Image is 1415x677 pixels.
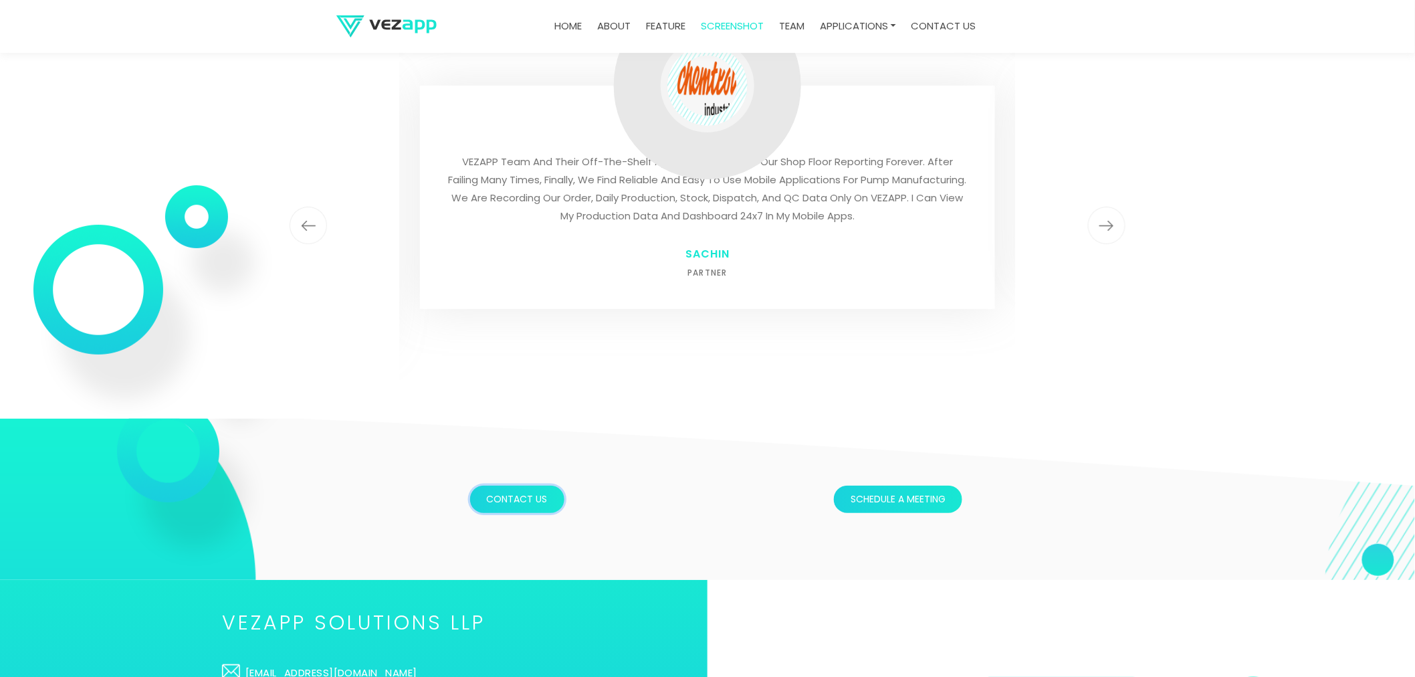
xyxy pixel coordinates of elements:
a: Home [549,13,587,39]
button: Schedule a meeting [834,486,962,513]
a: contact us [906,13,982,39]
h3: SACHIN [447,245,968,264]
p: VEZAPP Team and their Off-the-shelf Apps have changed our shop floor reporting forever. After fai... [447,153,968,225]
a: about [592,13,636,39]
img: back.png [290,207,327,244]
a: Applications [814,13,901,39]
a: screenshot [695,13,769,39]
a: team [774,13,810,39]
img: logo [336,15,437,37]
h6: PARTNER [447,264,968,282]
img: next.png [1088,207,1125,244]
iframe: Drift Widget Chat Controller [1348,610,1399,661]
iframe: To enrich screen reader interactions, please activate Accessibility in Grammarly extension settings [1139,471,1407,618]
button: Contact Us [470,486,564,513]
a: feature [641,13,691,39]
h2: VEZAPP SOLUTIONS LLP [222,613,485,632]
